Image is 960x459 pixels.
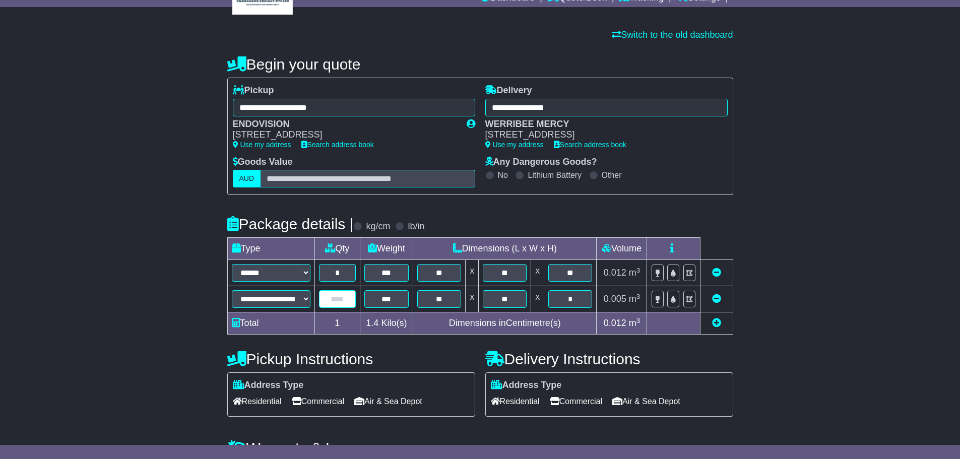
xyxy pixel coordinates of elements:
[233,157,293,168] label: Goods Value
[485,351,733,367] h4: Delivery Instructions
[360,238,413,260] td: Weight
[354,394,422,409] span: Air & Sea Depot
[712,318,721,328] a: Add new item
[629,268,641,278] span: m
[612,394,680,409] span: Air & Sea Depot
[604,318,626,328] span: 0.012
[233,129,457,141] div: [STREET_ADDRESS]
[366,221,390,232] label: kg/cm
[485,129,718,141] div: [STREET_ADDRESS]
[314,238,360,260] td: Qty
[636,293,641,300] sup: 3
[636,267,641,274] sup: 3
[233,394,282,409] span: Residential
[604,268,626,278] span: 0.012
[498,170,508,180] label: No
[531,286,544,312] td: x
[712,268,721,278] a: Remove this item
[636,317,641,324] sup: 3
[227,56,733,73] h4: Begin your quote
[233,119,457,130] div: ENDOVISION
[629,318,641,328] span: m
[301,141,374,149] a: Search address book
[485,157,597,168] label: Any Dangerous Goods?
[604,294,626,304] span: 0.005
[233,85,274,96] label: Pickup
[531,260,544,286] td: x
[408,221,424,232] label: lb/in
[314,312,360,335] td: 1
[602,170,622,180] label: Other
[466,260,479,286] td: x
[413,238,597,260] td: Dimensions (L x W x H)
[597,238,647,260] td: Volume
[491,380,562,391] label: Address Type
[413,312,597,335] td: Dimensions in Centimetre(s)
[629,294,641,304] span: m
[227,351,475,367] h4: Pickup Instructions
[485,141,544,149] a: Use my address
[554,141,626,149] a: Search address book
[550,394,602,409] span: Commercial
[227,238,314,260] td: Type
[485,85,532,96] label: Delivery
[712,294,721,304] a: Remove this item
[233,141,291,149] a: Use my address
[466,286,479,312] td: x
[485,119,718,130] div: WERRIBEE MERCY
[227,439,733,456] h4: Warranty & Insurance
[491,394,540,409] span: Residential
[227,312,314,335] td: Total
[360,312,413,335] td: Kilo(s)
[612,30,733,40] a: Switch to the old dashboard
[233,170,261,187] label: AUD
[528,170,582,180] label: Lithium Battery
[292,394,344,409] span: Commercial
[233,380,304,391] label: Address Type
[366,318,378,328] span: 1.4
[227,216,354,232] h4: Package details |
